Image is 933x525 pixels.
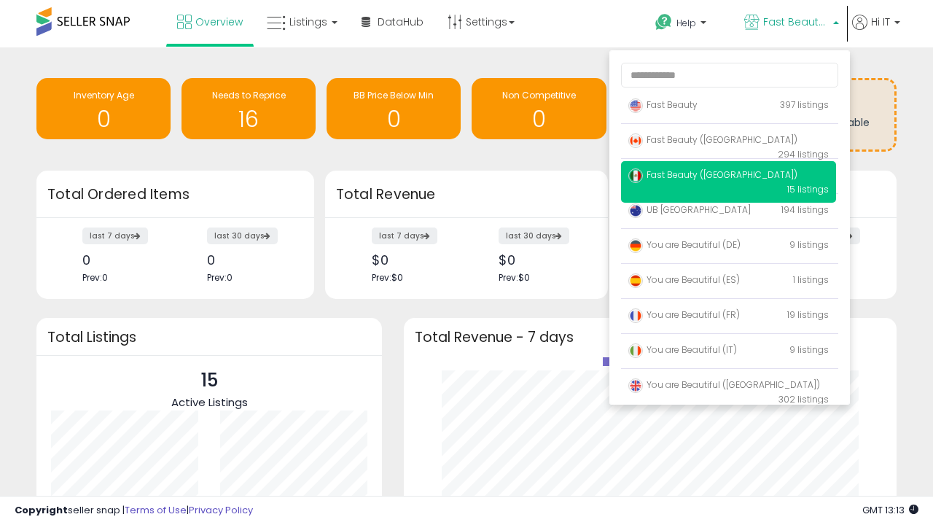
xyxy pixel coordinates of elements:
strong: Copyright [15,503,68,517]
span: 2025-10-10 13:13 GMT [862,503,918,517]
div: $0 [499,252,582,268]
span: UB [GEOGRAPHIC_DATA] [628,203,751,216]
span: You are Beautiful (FR) [628,308,740,321]
div: seller snap | | [15,504,253,518]
span: Fast Beauty [628,98,698,111]
img: italy.png [628,343,643,358]
span: You are Beautiful ([GEOGRAPHIC_DATA]) [628,378,820,391]
span: Non Competitive [502,89,576,101]
span: Help [676,17,696,29]
span: You are Beautiful (IT) [628,343,737,356]
a: BB Price Below Min 0 [327,78,461,139]
label: last 30 days [207,227,278,244]
span: DataHub [378,15,423,29]
span: 194 listings [781,203,829,216]
h3: Total Revenue [336,184,597,205]
span: You are Beautiful (ES) [628,273,740,286]
label: last 30 days [499,227,569,244]
span: 294 listings [778,148,829,160]
a: Needs to Reprice 16 [181,78,316,139]
img: france.png [628,308,643,323]
i: Get Help [655,13,673,31]
a: Terms of Use [125,503,187,517]
span: Prev: $0 [499,271,530,284]
span: BB Price Below Min [354,89,434,101]
h3: Total Revenue - 7 days [415,332,886,343]
img: australia.png [628,203,643,218]
img: usa.png [628,98,643,113]
div: $0 [372,252,456,268]
a: Inventory Age 0 [36,78,171,139]
span: Listings [289,15,327,29]
span: Fast Beauty ([GEOGRAPHIC_DATA]) [628,133,797,146]
span: Inventory Age [74,89,134,101]
a: Non Competitive 0 [472,78,606,139]
h3: Total Ordered Items [47,184,303,205]
span: Hi IT [871,15,890,29]
span: Active Listings [171,394,248,410]
h1: 0 [44,107,163,131]
p: 15 [171,367,248,394]
div: 0 [82,252,164,268]
a: Hi IT [852,15,900,47]
label: last 7 days [82,227,148,244]
span: 1 listings [793,273,829,286]
div: 0 [207,252,289,268]
a: Help [644,2,731,47]
span: 9 listings [789,238,829,251]
img: uk.png [628,378,643,393]
span: Needs to Reprice [212,89,286,101]
span: Prev: 0 [207,271,233,284]
span: 19 listings [787,308,829,321]
span: Prev: 0 [82,271,108,284]
h1: 0 [334,107,453,131]
img: mexico.png [628,168,643,183]
span: 397 listings [780,98,829,111]
span: Fast Beauty ([GEOGRAPHIC_DATA]) [763,15,829,29]
h3: Total Listings [47,332,371,343]
span: 9 listings [789,343,829,356]
h1: 16 [189,107,308,131]
span: You are Beautiful (DE) [628,238,741,251]
span: 15 listings [787,183,829,195]
h1: 0 [479,107,598,131]
span: Prev: $0 [372,271,403,284]
span: 302 listings [778,393,829,405]
span: Fast Beauty ([GEOGRAPHIC_DATA]) [628,168,797,181]
a: Privacy Policy [189,503,253,517]
span: Overview [195,15,243,29]
img: germany.png [628,238,643,253]
label: last 7 days [372,227,437,244]
img: spain.png [628,273,643,288]
img: canada.png [628,133,643,148]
